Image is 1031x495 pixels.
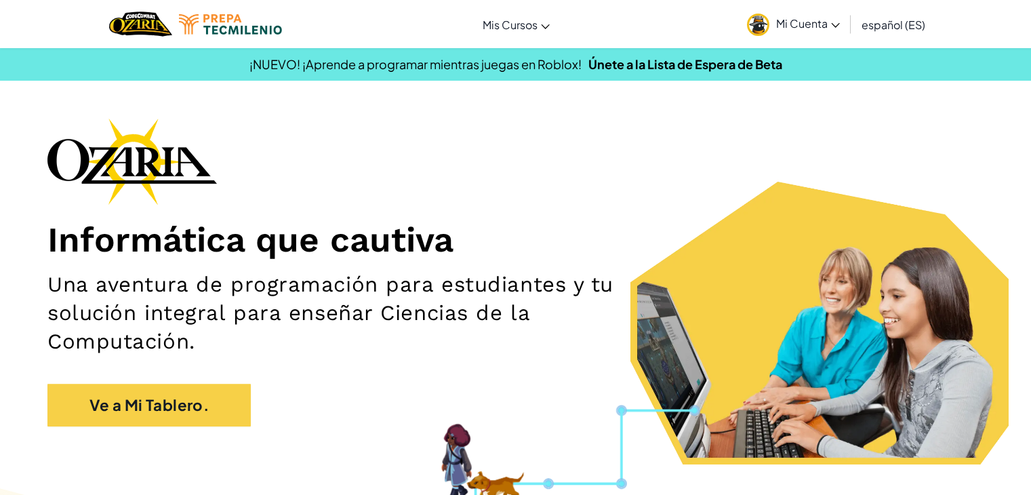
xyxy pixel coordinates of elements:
img: Home [109,10,172,38]
span: Mis Cursos [483,18,538,32]
a: español (ES) [855,6,932,43]
a: Ve a Mi Tablero. [47,384,251,427]
span: español (ES) [862,18,925,32]
img: Tecmilenio logo [179,14,282,35]
img: avatar [747,14,769,36]
span: Mi Cuenta [776,16,840,31]
a: Ozaria by CodeCombat logo [109,10,172,38]
img: Ozaria branding logo [47,118,217,205]
a: Mi Cuenta [740,3,847,45]
a: Mis Cursos [476,6,557,43]
a: Únete a la Lista de Espera de Beta [588,56,782,72]
h1: Informática que cautiva [47,218,984,260]
span: ¡NUEVO! ¡Aprende a programar mientras juegas en Roblox! [249,56,582,72]
h2: Una aventura de programación para estudiantes y tu solución integral para enseñar Ciencias de la ... [47,271,674,357]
